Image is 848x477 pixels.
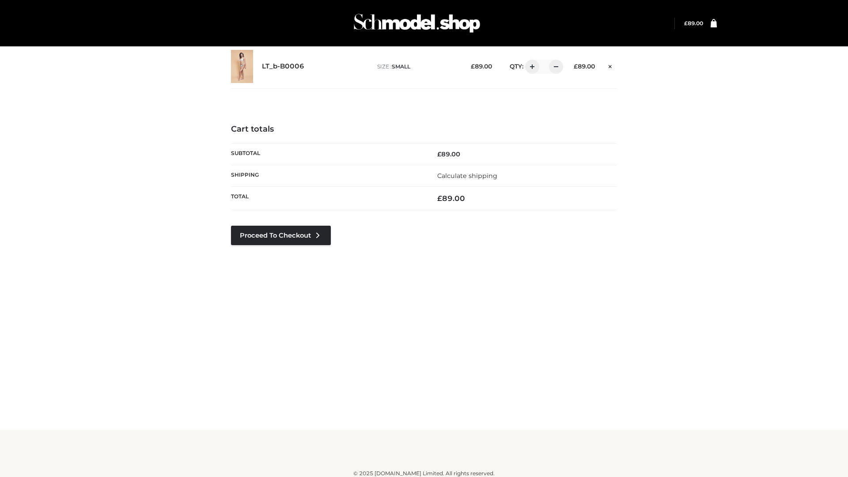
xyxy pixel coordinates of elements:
div: QTY: [501,60,560,74]
bdi: 89.00 [471,63,492,70]
th: Subtotal [231,143,424,165]
bdi: 89.00 [684,20,703,26]
span: £ [574,63,578,70]
a: Remove this item [604,60,617,71]
span: £ [437,150,441,158]
img: LT_b-B0006 - SMALL [231,50,253,83]
span: SMALL [392,63,410,70]
span: £ [437,194,442,203]
th: Total [231,187,424,210]
img: Schmodel Admin 964 [351,6,483,41]
bdi: 89.00 [574,63,595,70]
a: Proceed to Checkout [231,226,331,245]
h4: Cart totals [231,125,617,134]
a: LT_b-B0006 [262,62,304,71]
span: £ [684,20,688,26]
a: Calculate shipping [437,172,497,180]
bdi: 89.00 [437,150,460,158]
bdi: 89.00 [437,194,465,203]
a: £89.00 [684,20,703,26]
p: size : [377,63,457,71]
th: Shipping [231,165,424,186]
span: £ [471,63,475,70]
